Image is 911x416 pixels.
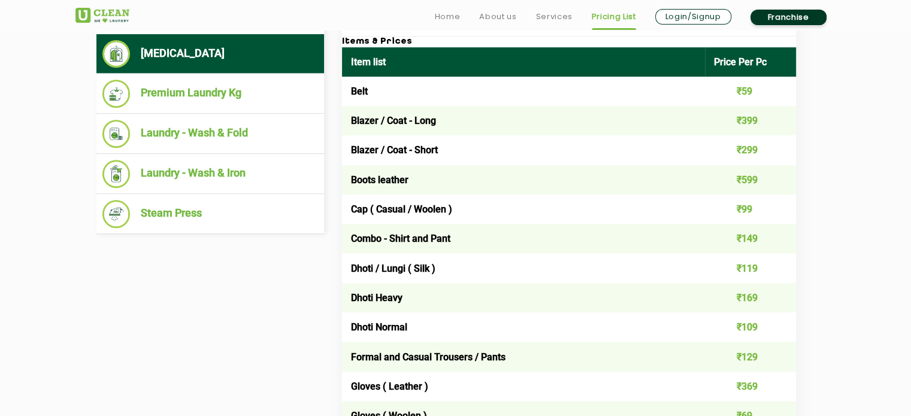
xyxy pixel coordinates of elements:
td: ₹149 [705,224,796,253]
td: Blazer / Coat - Long [342,106,706,135]
td: Boots leather [342,165,706,195]
td: ₹299 [705,135,796,165]
a: Home [435,10,461,24]
img: Laundry - Wash & Fold [102,120,131,148]
img: Steam Press [102,200,131,228]
a: Services [535,10,572,24]
td: Combo - Shirt and Pant [342,224,706,253]
li: [MEDICAL_DATA] [102,40,318,68]
li: Steam Press [102,200,318,228]
td: Dhoti / Lungi ( Silk ) [342,253,706,283]
img: Dry Cleaning [102,40,131,68]
img: UClean Laundry and Dry Cleaning [75,8,129,23]
td: Belt [342,77,706,106]
a: Login/Signup [655,9,731,25]
th: Item list [342,47,706,77]
img: Premium Laundry Kg [102,80,131,108]
li: Laundry - Wash & Fold [102,120,318,148]
td: Cap ( Casual / Woolen ) [342,195,706,224]
td: ₹129 [705,342,796,371]
th: Price Per Pc [705,47,796,77]
td: Dhoti Heavy [342,283,706,312]
td: ₹369 [705,372,796,401]
li: Laundry - Wash & Iron [102,160,318,188]
td: ₹59 [705,77,796,106]
a: About us [479,10,516,24]
td: ₹119 [705,253,796,283]
a: Pricing List [592,10,636,24]
td: Formal and Casual Trousers / Pants [342,342,706,371]
li: Premium Laundry Kg [102,80,318,108]
a: Franchise [750,10,827,25]
td: ₹399 [705,106,796,135]
img: Laundry - Wash & Iron [102,160,131,188]
td: ₹99 [705,195,796,224]
td: ₹169 [705,283,796,312]
td: ₹109 [705,312,796,342]
td: Dhoti Normal [342,312,706,342]
td: ₹599 [705,165,796,195]
td: Blazer / Coat - Short [342,135,706,165]
td: Gloves ( Leather ) [342,372,706,401]
h3: Items & Prices [342,37,796,47]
